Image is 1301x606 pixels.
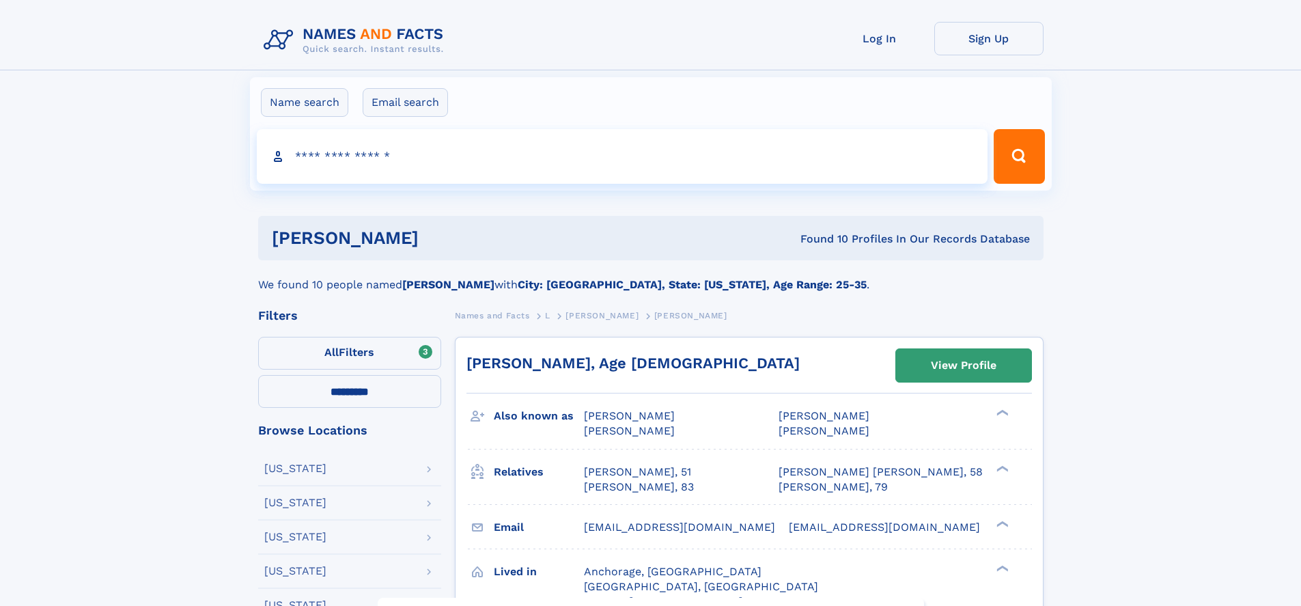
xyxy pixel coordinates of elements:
[545,311,550,320] span: L
[789,521,980,534] span: [EMAIL_ADDRESS][DOMAIN_NAME]
[994,129,1044,184] button: Search Button
[896,349,1031,382] a: View Profile
[264,463,326,474] div: [US_STATE]
[466,355,800,372] a: [PERSON_NAME], Age [DEMOGRAPHIC_DATA]
[931,350,996,381] div: View Profile
[584,480,694,495] a: [PERSON_NAME], 83
[584,521,775,534] span: [EMAIL_ADDRESS][DOMAIN_NAME]
[934,22,1044,55] a: Sign Up
[258,424,441,437] div: Browse Locations
[264,566,326,577] div: [US_STATE]
[258,309,441,322] div: Filters
[402,278,494,291] b: [PERSON_NAME]
[264,497,326,508] div: [US_STATE]
[494,404,584,428] h3: Also known as
[518,278,867,291] b: City: [GEOGRAPHIC_DATA], State: [US_STATE], Age Range: 25-35
[779,424,869,437] span: [PERSON_NAME]
[584,409,675,422] span: [PERSON_NAME]
[258,260,1044,293] div: We found 10 people named with .
[272,230,610,247] h1: [PERSON_NAME]
[993,564,1009,573] div: ❯
[565,311,639,320] span: [PERSON_NAME]
[779,409,869,422] span: [PERSON_NAME]
[264,532,326,542] div: [US_STATE]
[584,424,675,437] span: [PERSON_NAME]
[993,519,1009,528] div: ❯
[584,580,818,593] span: [GEOGRAPHIC_DATA], [GEOGRAPHIC_DATA]
[257,129,988,184] input: search input
[261,88,348,117] label: Name search
[258,22,455,59] img: Logo Names and Facts
[324,346,339,359] span: All
[455,307,530,324] a: Names and Facts
[363,88,448,117] label: Email search
[779,480,888,495] a: [PERSON_NAME], 79
[993,409,1009,417] div: ❯
[584,465,691,480] a: [PERSON_NAME], 51
[494,516,584,539] h3: Email
[494,460,584,484] h3: Relatives
[779,465,983,480] a: [PERSON_NAME] [PERSON_NAME], 58
[825,22,934,55] a: Log In
[584,565,761,578] span: Anchorage, [GEOGRAPHIC_DATA]
[654,311,727,320] span: [PERSON_NAME]
[494,560,584,583] h3: Lived in
[545,307,550,324] a: L
[993,464,1009,473] div: ❯
[609,232,1030,247] div: Found 10 Profiles In Our Records Database
[258,337,441,370] label: Filters
[565,307,639,324] a: [PERSON_NAME]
